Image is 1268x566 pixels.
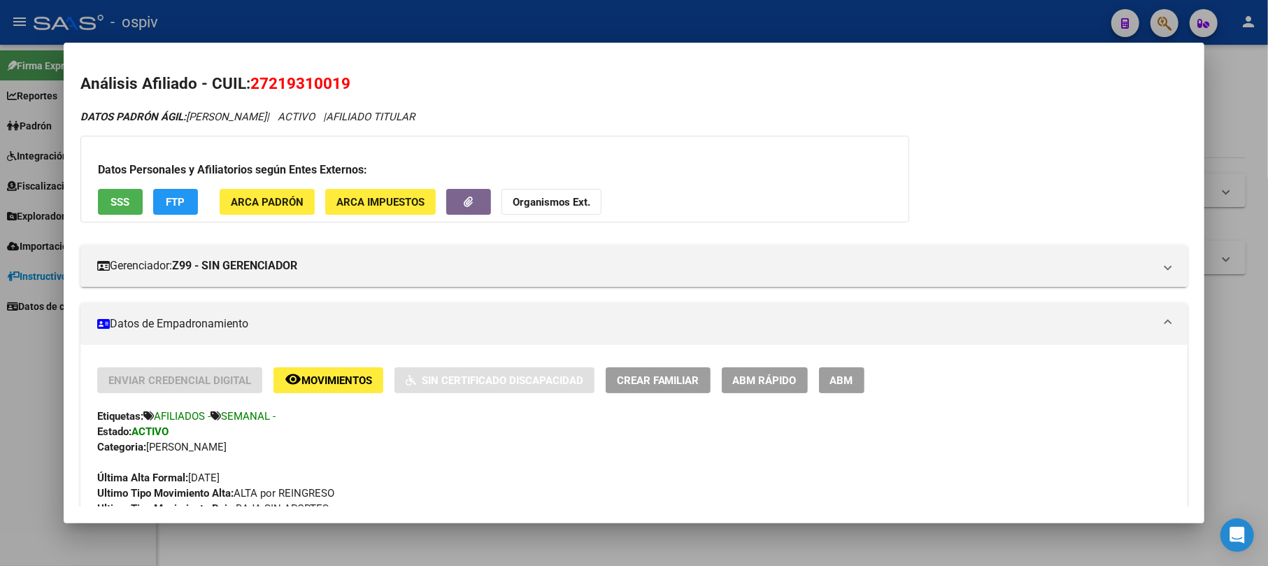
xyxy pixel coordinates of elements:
[97,316,1155,332] mat-panel-title: Datos de Empadronamiento
[172,257,297,274] strong: Z99 - SIN GERENCIADOR
[250,74,350,92] span: 27219310019
[108,374,251,387] span: Enviar Credencial Digital
[111,196,129,208] span: SSS
[80,303,1188,345] mat-expansion-panel-header: Datos de Empadronamiento
[819,367,864,393] button: ABM
[97,257,1155,274] mat-panel-title: Gerenciador:
[98,162,892,178] h3: Datos Personales y Afiliatorios según Entes Externos:
[422,374,583,387] span: Sin Certificado Discapacidad
[97,410,143,423] strong: Etiquetas:
[166,196,185,208] span: FTP
[326,111,415,123] span: AFILIADO TITULAR
[98,189,143,215] button: SSS
[97,487,334,500] span: ALTA por REINGRESO
[97,472,188,484] strong: Última Alta Formal:
[325,189,436,215] button: ARCA Impuestos
[131,425,169,438] strong: ACTIVO
[830,374,853,387] span: ABM
[97,439,1171,455] div: [PERSON_NAME]
[394,367,594,393] button: Sin Certificado Discapacidad
[80,111,415,123] i: | ACTIVO |
[80,111,186,123] strong: DATOS PADRÓN ÁGIL:
[80,111,266,123] span: [PERSON_NAME]
[220,189,315,215] button: ARCA Padrón
[285,371,301,388] mat-icon: remove_red_eye
[501,189,601,215] button: Organismos Ext.
[1220,518,1254,552] div: Open Intercom Messenger
[606,367,711,393] button: Crear Familiar
[97,502,329,515] span: BAJA SIN APORTES
[336,196,425,208] span: ARCA Impuestos
[733,374,797,387] span: ABM Rápido
[513,196,590,208] strong: Organismos Ext.
[231,196,304,208] span: ARCA Padrón
[97,502,236,515] strong: Ultimo Tipo Movimiento Baja:
[97,472,220,484] span: [DATE]
[97,487,234,500] strong: Ultimo Tipo Movimiento Alta:
[154,410,211,423] span: AFILIADOS -
[80,245,1188,287] mat-expansion-panel-header: Gerenciador:Z99 - SIN GERENCIADOR
[617,374,699,387] span: Crear Familiar
[722,367,808,393] button: ABM Rápido
[153,189,198,215] button: FTP
[301,374,372,387] span: Movimientos
[97,441,146,453] strong: Categoria:
[80,72,1188,96] h2: Análisis Afiliado - CUIL:
[221,410,276,423] span: SEMANAL -
[97,367,262,393] button: Enviar Credencial Digital
[97,425,131,438] strong: Estado:
[273,367,383,393] button: Movimientos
